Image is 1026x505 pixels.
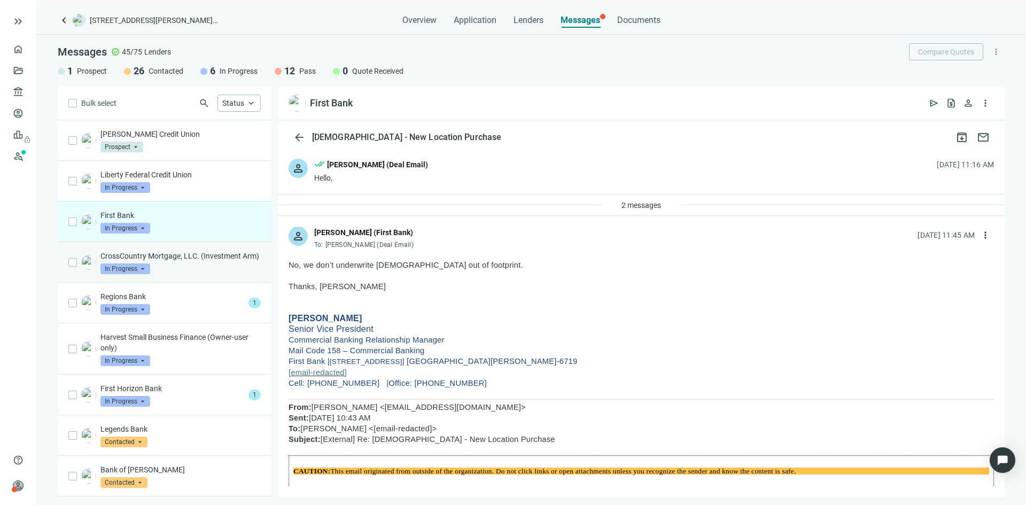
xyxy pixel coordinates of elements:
[990,447,1015,473] div: Open Intercom Messenger
[977,131,990,144] span: mail
[314,240,416,249] div: To:
[13,455,24,465] span: help
[220,66,258,76] span: In Progress
[134,65,144,77] span: 26
[100,223,150,234] span: In Progress
[81,174,96,189] img: e02a82b1-19a8-47cd-be33-f948081c05c6.png
[621,201,661,209] span: 2 messages
[81,97,116,109] span: Bulk select
[612,197,670,214] button: 2 messages
[111,48,120,56] span: check_circle
[988,43,1005,60] button: more_vert
[100,464,261,475] p: Bank of [PERSON_NAME]
[963,98,974,108] span: person
[327,159,428,170] div: [PERSON_NAME] (Deal Email)
[210,65,215,77] span: 6
[100,383,244,394] p: First Horizon Bank
[314,159,325,173] span: done_all
[292,162,305,175] span: person
[73,14,85,27] img: deal-logo
[144,46,171,57] span: Lenders
[100,332,261,353] p: Harvest Small Business Finance (Owner-user only)
[100,291,244,302] p: Regions Bank
[81,469,96,484] img: 91ca1f0e-2b83-45ff-a3e5-018638f90b52
[100,142,143,152] span: Prospect
[13,480,24,491] span: person
[100,182,150,193] span: In Progress
[100,169,261,180] p: Liberty Federal Credit Union
[81,387,96,402] img: 7a316cf0-c760-4797-aec8-9d7ec167db85.png
[81,296,96,310] img: c07615a9-6947-4b86-b81a-90c7b5606308.png
[81,428,96,443] img: 2fb74c7b-6394-4d5d-88f7-7970a757cf0a
[246,98,256,108] span: keyboard_arrow_up
[100,424,261,434] p: Legends Bank
[991,47,1001,57] span: more_vert
[299,66,316,76] span: Pass
[122,46,142,57] span: 45/75
[222,99,244,107] span: Status
[960,95,977,112] button: person
[937,159,994,170] div: [DATE] 11:16 AM
[289,127,310,148] button: arrow_back
[314,173,428,183] div: Hello,
[955,131,968,144] span: archive
[352,66,403,76] span: Quote Received
[314,227,413,238] div: [PERSON_NAME] (First Bank)
[100,129,261,139] p: [PERSON_NAME] Credit Union
[617,15,660,26] span: Documents
[402,15,437,26] span: Overview
[292,230,305,243] span: person
[951,127,973,148] button: archive
[12,15,25,28] button: keyboard_double_arrow_right
[980,230,991,240] span: more_vert
[100,304,150,315] span: In Progress
[81,255,96,270] img: dc85f6ed-9583-43e3-b47a-8f6154e0d851
[929,98,939,108] span: send
[248,298,261,308] span: 1
[454,15,496,26] span: Application
[310,97,353,110] div: First Bank
[100,263,150,274] span: In Progress
[81,133,96,148] img: 31004807-912f-4e07-ab04-db61f7ed6313
[58,45,107,58] span: Messages
[909,43,983,60] button: Compare Quotes
[81,214,96,229] img: 8ffb8b00-deae-40c7-b2b0-97db649ca3a4
[325,241,414,248] span: [PERSON_NAME] (Deal Email)
[343,65,348,77] span: 0
[90,15,218,26] span: [STREET_ADDRESS][PERSON_NAME][PERSON_NAME]
[514,15,543,26] span: Lenders
[100,251,261,261] p: CrossCountry Mortgage, LLC. (Investment Arm)
[67,65,73,77] span: 1
[100,210,261,221] p: First Bank
[310,132,503,143] div: [DEMOGRAPHIC_DATA] - New Location Purchase
[100,355,150,366] span: In Progress
[77,66,107,76] span: Prospect
[100,396,150,407] span: In Progress
[100,477,147,488] span: Contacted
[149,66,183,76] span: Contacted
[980,98,991,108] span: more_vert
[977,227,994,244] button: more_vert
[943,95,960,112] button: request_quote
[293,131,306,144] span: arrow_back
[946,98,957,108] span: request_quote
[926,95,943,112] button: send
[284,65,295,77] span: 12
[973,127,994,148] button: mail
[81,341,96,356] img: 11bab2f0-ffac-414b-bd5d-10caf3faabfa.png
[100,437,147,447] span: Contacted
[199,98,209,108] span: search
[918,229,975,241] div: [DATE] 11:45 AM
[561,15,600,25] span: Messages
[248,390,261,400] span: 1
[977,95,994,112] button: more_vert
[289,95,306,112] img: 8ffb8b00-deae-40c7-b2b0-97db649ca3a4
[58,14,71,27] a: keyboard_arrow_left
